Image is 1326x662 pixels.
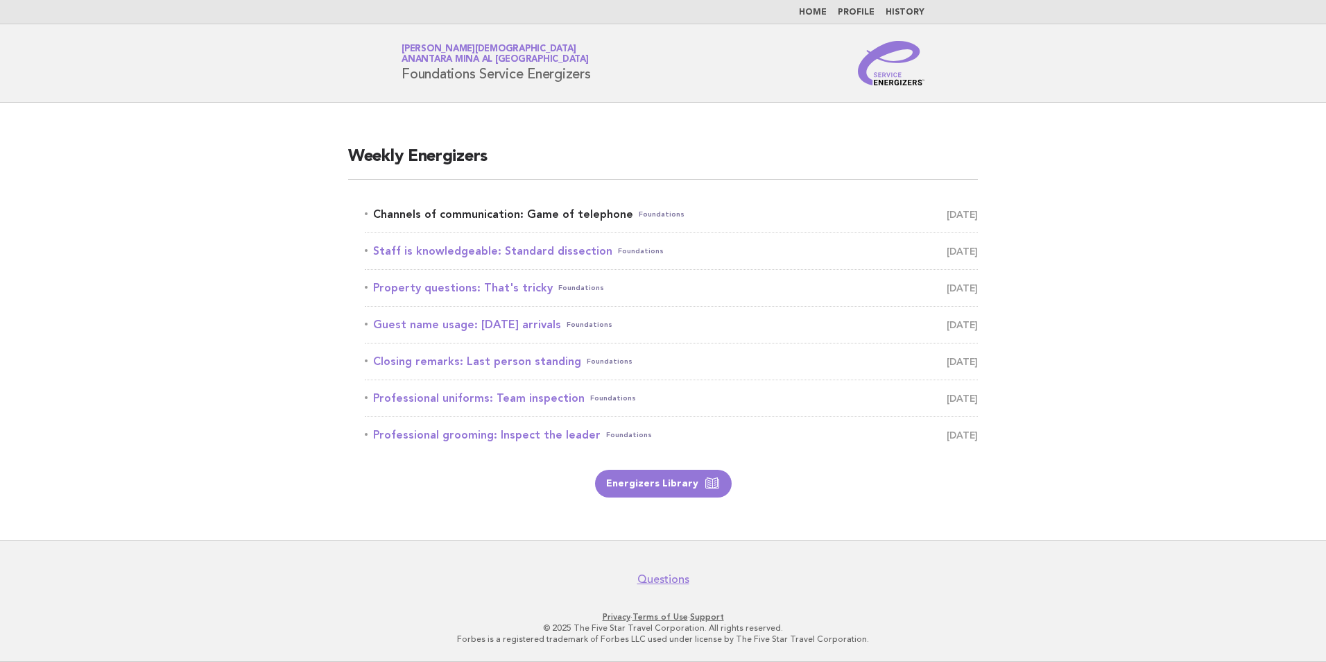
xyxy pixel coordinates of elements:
a: Channels of communication: Game of telephoneFoundations [DATE] [365,205,978,224]
p: · · [239,611,1087,622]
a: Home [799,8,827,17]
a: Energizers Library [595,470,732,498]
a: Questions [637,572,689,586]
img: Service Energizers [858,41,924,85]
a: Professional grooming: Inspect the leaderFoundations [DATE] [365,425,978,445]
span: [DATE] [947,315,978,334]
span: [DATE] [947,241,978,261]
span: Anantara Mina al [GEOGRAPHIC_DATA] [402,56,589,65]
span: [DATE] [947,352,978,371]
a: History [886,8,924,17]
a: Terms of Use [632,612,688,622]
span: Foundations [606,425,652,445]
p: © 2025 The Five Star Travel Corporation. All rights reserved. [239,622,1087,634]
a: Property questions: That's trickyFoundations [DATE] [365,278,978,298]
span: Foundations [587,352,632,371]
a: Guest name usage: [DATE] arrivalsFoundations [DATE] [365,315,978,334]
span: Foundations [618,241,664,261]
p: Forbes is a registered trademark of Forbes LLC used under license by The Five Star Travel Corpora... [239,634,1087,645]
h2: Weekly Energizers [348,146,978,180]
a: [PERSON_NAME][DEMOGRAPHIC_DATA]Anantara Mina al [GEOGRAPHIC_DATA] [402,44,589,64]
a: Support [690,612,724,622]
span: Foundations [567,315,612,334]
a: Staff is knowledgeable: Standard dissectionFoundations [DATE] [365,241,978,261]
a: Privacy [603,612,630,622]
span: [DATE] [947,389,978,408]
a: Profile [838,8,875,17]
h1: Foundations Service Energizers [402,45,591,81]
span: [DATE] [947,205,978,224]
span: Foundations [590,389,636,408]
span: [DATE] [947,425,978,445]
a: Professional uniforms: Team inspectionFoundations [DATE] [365,389,978,408]
a: Closing remarks: Last person standingFoundations [DATE] [365,352,978,371]
span: Foundations [558,278,604,298]
span: Foundations [639,205,684,224]
span: [DATE] [947,278,978,298]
